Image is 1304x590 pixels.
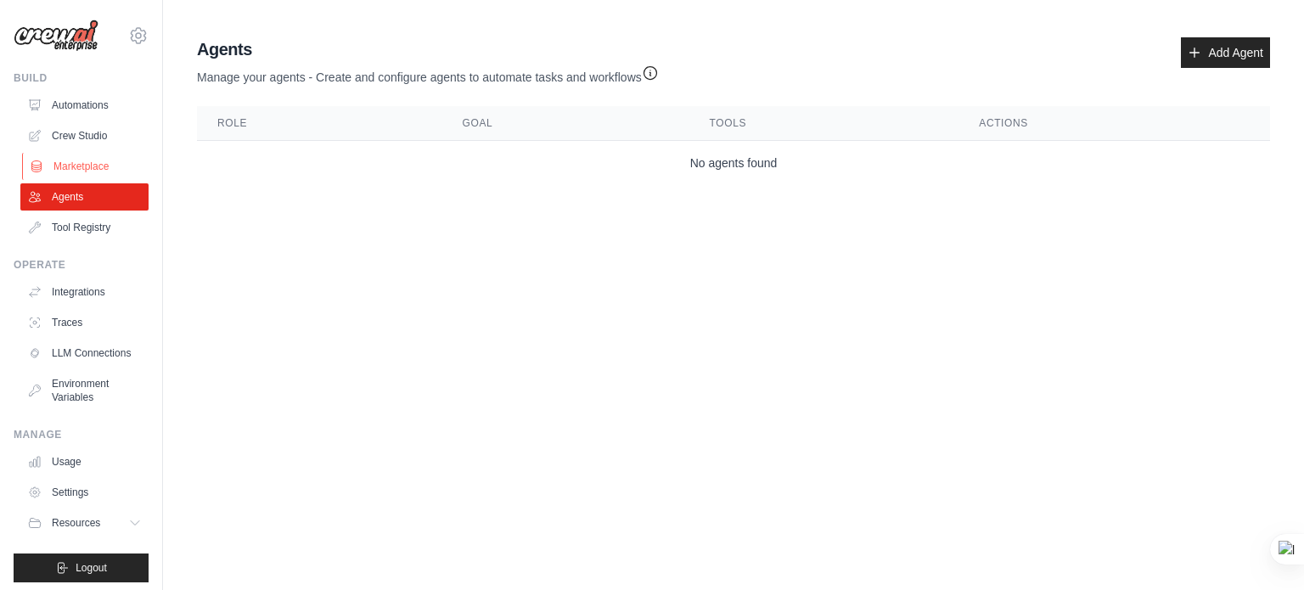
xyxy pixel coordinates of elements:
button: Logout [14,553,149,582]
a: Tool Registry [20,214,149,241]
a: LLM Connections [20,340,149,367]
img: Logo [14,20,98,52]
p: Manage your agents - Create and configure agents to automate tasks and workflows [197,61,659,86]
a: Automations [20,92,149,119]
a: Integrations [20,278,149,306]
div: Operate [14,258,149,272]
span: Logout [76,561,107,575]
th: Goal [442,106,689,141]
a: Add Agent [1181,37,1270,68]
th: Actions [958,106,1270,141]
a: Usage [20,448,149,475]
a: Settings [20,479,149,506]
th: Role [197,106,442,141]
a: Traces [20,309,149,336]
a: Crew Studio [20,122,149,149]
a: Agents [20,183,149,211]
span: Resources [52,516,100,530]
a: Marketplace [22,153,150,180]
div: Manage [14,428,149,441]
td: No agents found [197,141,1270,186]
button: Resources [20,509,149,537]
div: Build [14,71,149,85]
h2: Agents [197,37,659,61]
a: Environment Variables [20,370,149,411]
th: Tools [689,106,959,141]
